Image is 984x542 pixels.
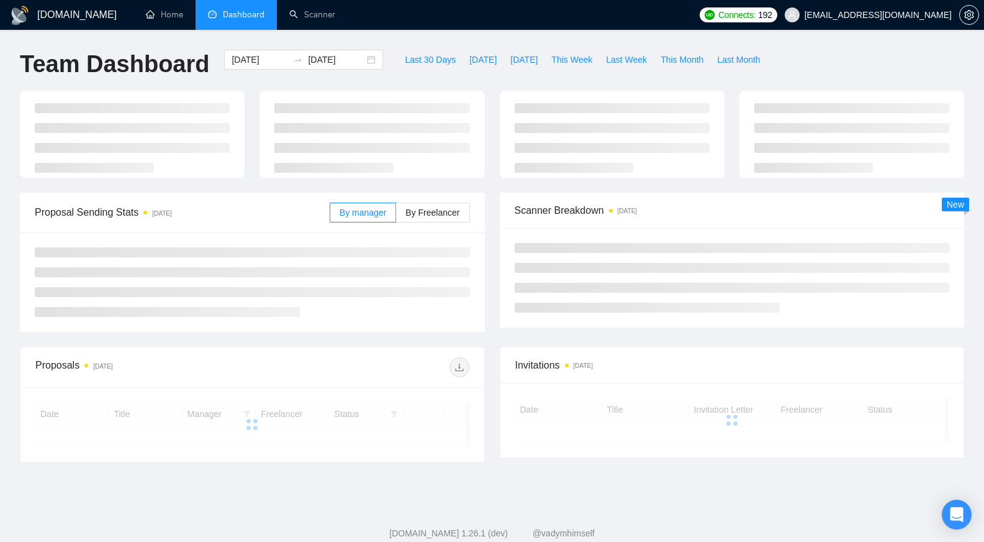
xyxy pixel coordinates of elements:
[544,50,599,70] button: This Week
[515,357,949,373] span: Invitations
[574,362,593,369] time: [DATE]
[463,50,503,70] button: [DATE]
[308,53,364,67] input: End date
[959,5,979,25] button: setting
[661,53,703,67] span: This Month
[223,9,264,20] span: Dashboard
[293,55,303,65] span: to
[398,50,463,70] button: Last 30 Days
[405,53,456,67] span: Last 30 Days
[959,10,979,20] a: setting
[152,210,171,217] time: [DATE]
[469,53,497,67] span: [DATE]
[389,528,508,538] a: [DOMAIN_NAME] 1.26.1 (dev)
[533,528,595,538] a: @vadymhimself
[942,500,972,530] div: Open Intercom Messenger
[93,363,112,370] time: [DATE]
[705,10,715,20] img: upwork-logo.png
[960,10,978,20] span: setting
[758,8,772,22] span: 192
[606,53,647,67] span: Last Week
[515,203,950,218] span: Scanner Breakdown
[20,50,209,79] h1: Team Dashboard
[208,10,217,19] span: dashboard
[510,53,538,67] span: [DATE]
[340,208,386,218] span: By manager
[947,200,964,209] span: New
[618,208,637,214] time: [DATE]
[551,53,592,67] span: This Week
[146,9,183,20] a: homeHome
[710,50,767,70] button: Last Month
[405,208,459,218] span: By Freelancer
[289,9,335,20] a: searchScanner
[788,11,797,19] span: user
[599,50,654,70] button: Last Week
[35,357,252,377] div: Proposals
[10,6,30,25] img: logo
[35,204,330,220] span: Proposal Sending Stats
[718,8,756,22] span: Connects:
[232,53,288,67] input: Start date
[503,50,544,70] button: [DATE]
[717,53,760,67] span: Last Month
[654,50,710,70] button: This Month
[293,55,303,65] span: swap-right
